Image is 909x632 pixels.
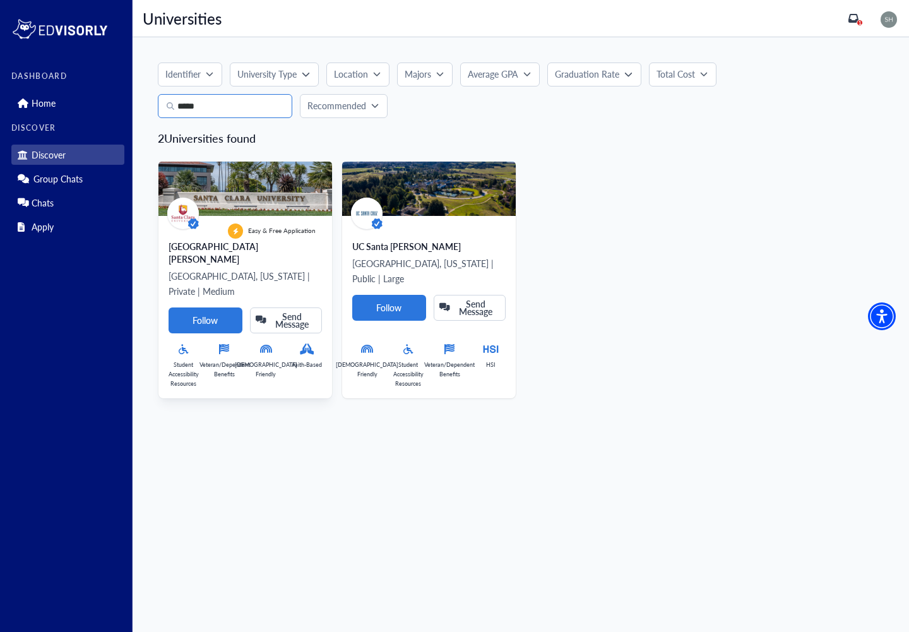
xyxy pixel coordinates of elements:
p: Faith-Based [292,360,322,369]
p: Discover [32,150,66,160]
a: avatar apply-labelEasy & Free Application[GEOGRAPHIC_DATA][PERSON_NAME][GEOGRAPHIC_DATA], [US_STA... [158,162,332,398]
button: Follow [352,295,426,321]
img: aerial%20view%20of%20campus.png [342,162,516,216]
p: HSI [486,360,496,369]
p: Graduation Rate [555,68,619,81]
div: UC Santa [PERSON_NAME] [352,240,506,253]
p: [GEOGRAPHIC_DATA], [US_STATE] | Private | Medium [169,268,322,299]
button: Graduation Rate [547,63,641,86]
button: Total Cost [649,63,716,86]
p: Identifier [165,68,201,81]
p: Universities [143,11,222,25]
p: Veteran/Dependent Benefits [199,360,250,379]
button: Recommended [300,94,388,118]
p: Veteran/Dependent Benefits [424,360,475,379]
p: Average GPA [468,68,518,81]
p: Home [32,98,56,109]
button: Follow [169,307,242,333]
input: Search [158,94,292,118]
p: University Type [237,68,297,81]
p: Total Cost [656,68,695,81]
div: Easy & Free Application [228,224,316,239]
p: Location [334,68,368,81]
a: avatar UC Santa [PERSON_NAME][GEOGRAPHIC_DATA], [US_STATE] | Public | LargeFollowSend Message[DEM... [342,162,516,398]
button: University Type [230,63,318,86]
span: Send Message [268,313,317,328]
p: Student Accessibility Resources [393,360,424,388]
label: DISCOVER [11,124,124,133]
button: Majors [397,63,453,86]
span: 1 [858,20,862,26]
p: [DEMOGRAPHIC_DATA] Friendly [336,360,398,379]
div: Accessibility Menu [868,302,896,330]
div: Home [11,93,124,113]
div: Chats [11,193,124,213]
button: Location [326,63,389,86]
p: Recommended [307,99,366,112]
div: Apply [11,217,124,237]
button: Send Message [434,295,506,321]
img: apply-label [228,224,243,239]
p: Student Accessibility Resources [169,360,199,388]
p: Apply [32,222,54,232]
p: Chats [32,198,54,208]
h5: 2 Universities found [158,131,884,145]
p: [DEMOGRAPHIC_DATA] Friendly [235,360,297,379]
a: 1 [848,13,858,23]
img: logo [11,16,109,42]
p: Group Chats [33,174,83,184]
div: Discover [11,145,124,165]
div: Group Chats [11,169,124,189]
img: santa-clara-university-background.jpg [158,162,332,216]
button: Average GPA [460,63,540,86]
button: Send Message [250,307,323,333]
p: Majors [405,68,431,81]
img: avatar [167,198,199,229]
label: DASHBOARD [11,72,124,81]
img: avatar [351,198,383,229]
span: Send Message [452,300,501,315]
button: Identifier [158,63,222,86]
p: [GEOGRAPHIC_DATA], [US_STATE] | Public | Large [352,256,506,286]
div: [GEOGRAPHIC_DATA][PERSON_NAME] [169,240,322,265]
